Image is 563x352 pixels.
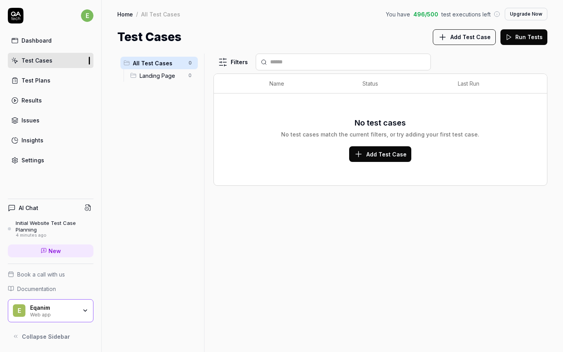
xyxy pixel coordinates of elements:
span: Book a call with us [17,270,65,278]
button: Collapse Sidebar [8,329,93,344]
a: Initial Website Test Case Planning4 minutes ago [8,220,93,238]
button: Add Test Case [433,29,496,45]
h3: No test cases [355,117,406,129]
th: Last Run [450,74,531,93]
a: Dashboard [8,33,93,48]
div: Results [22,96,42,104]
span: 0 [185,58,195,68]
a: Insights [8,133,93,148]
h1: Test Cases [117,28,181,46]
div: Issues [22,116,39,124]
span: 0 [185,71,195,80]
a: Documentation [8,285,93,293]
span: Add Test Case [366,150,407,158]
span: Add Test Case [450,33,491,41]
div: Test Plans [22,76,50,84]
div: Settings [22,156,44,164]
span: E [13,304,25,317]
button: Filters [213,54,253,70]
div: / [136,10,138,18]
div: No test cases match the current filters, or try adding your first test case. [281,130,479,138]
h4: AI Chat [19,204,38,212]
a: Issues [8,113,93,128]
button: Add Test Case [349,146,411,162]
a: New [8,244,93,257]
div: Web app [30,311,77,317]
a: Results [8,93,93,108]
span: Documentation [17,285,56,293]
span: New [48,247,61,255]
div: All Test Cases [141,10,180,18]
div: Dashboard [22,36,52,45]
th: Name [262,74,355,93]
span: Collapse Sidebar [22,332,70,341]
a: Home [117,10,133,18]
span: 496 / 500 [413,10,438,18]
div: Insights [22,136,43,144]
div: 4 minutes ago [16,233,93,238]
a: Settings [8,153,93,168]
span: test executions left [441,10,491,18]
th: Status [355,74,450,93]
span: You have [386,10,410,18]
div: Drag to reorderLanding Page0 [127,69,198,82]
a: Test Cases [8,53,93,68]
div: Initial Website Test Case Planning [16,220,93,233]
a: Test Plans [8,73,93,88]
button: Run Tests [500,29,547,45]
div: Eqanim [30,304,77,311]
div: Test Cases [22,56,52,65]
button: EEqanimWeb app [8,299,93,323]
button: e [81,8,93,23]
span: All Test Cases [133,59,184,67]
span: Landing Page [140,72,184,80]
button: Upgrade Now [505,8,547,20]
span: e [81,9,93,22]
a: Book a call with us [8,270,93,278]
